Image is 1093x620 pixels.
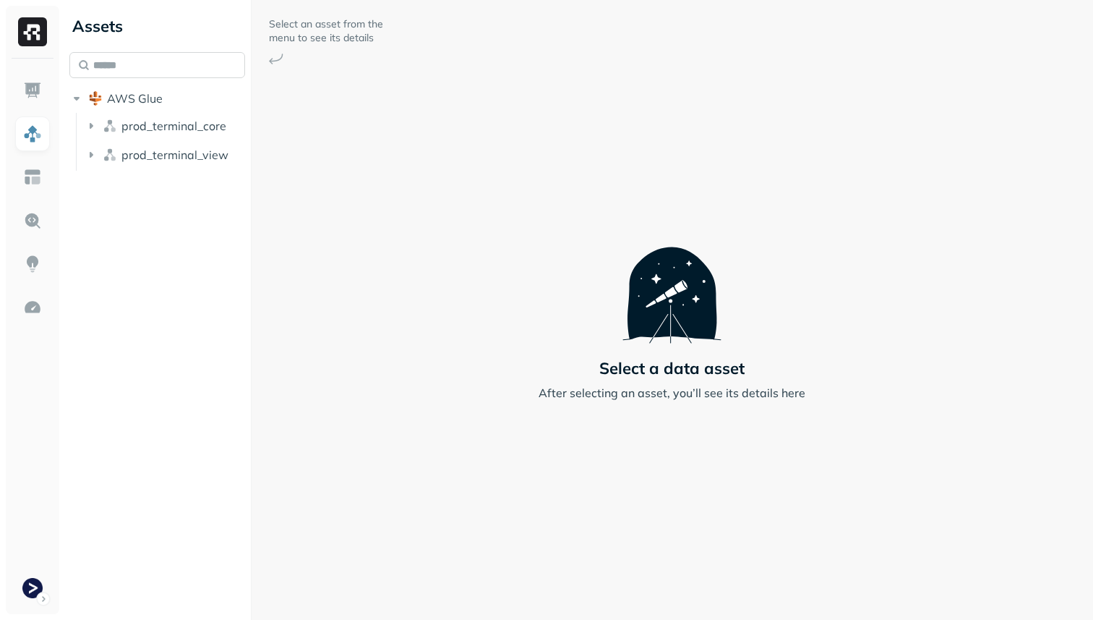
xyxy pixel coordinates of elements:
[22,578,43,598] img: Terminal
[23,168,42,187] img: Asset Explorer
[599,358,745,378] p: Select a data asset
[103,148,117,162] img: namespace
[84,143,246,166] button: prod_terminal_view
[88,91,103,106] img: root
[539,384,805,402] p: After selecting an asset, you’ll see its details here
[107,91,163,106] span: AWS Glue
[23,124,42,143] img: Assets
[622,218,721,343] img: Telescope
[84,114,246,137] button: prod_terminal_core
[121,148,228,162] span: prod_terminal_view
[121,119,226,133] span: prod_terminal_core
[23,255,42,273] img: Insights
[103,119,117,133] img: namespace
[69,87,245,110] button: AWS Glue
[269,54,283,64] img: Arrow
[23,298,42,317] img: Optimization
[23,81,42,100] img: Dashboard
[269,17,385,45] p: Select an asset from the menu to see its details
[69,14,245,38] div: Assets
[18,17,47,46] img: Ryft
[23,211,42,230] img: Query Explorer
